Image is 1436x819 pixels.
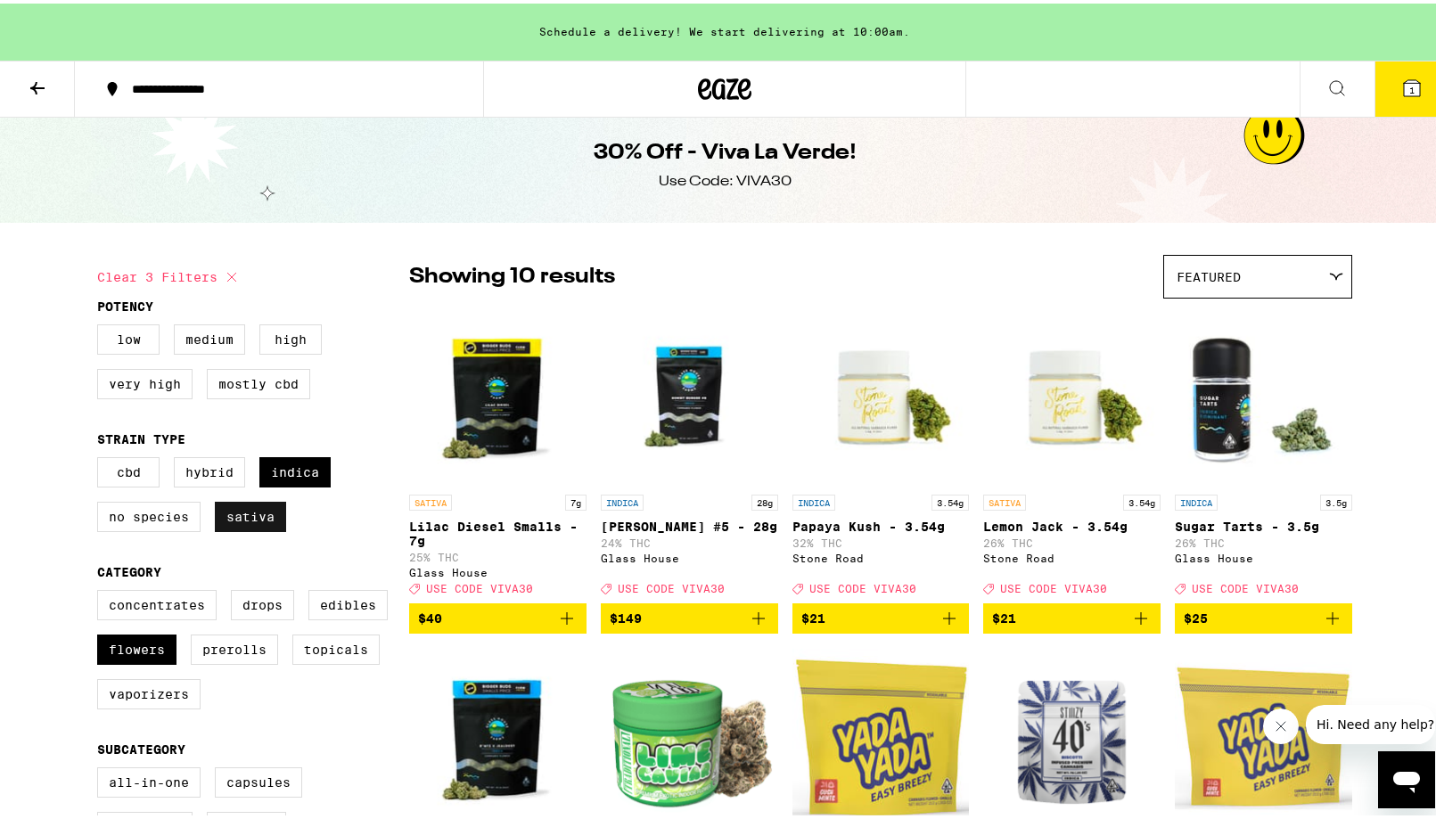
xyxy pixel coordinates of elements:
[659,168,792,188] div: Use Code: VIVA30
[792,304,970,600] a: Open page for Papaya Kush - 3.54g from Stone Road
[610,608,642,622] span: $149
[409,548,587,560] p: 25% THC
[97,365,193,396] label: Very High
[97,739,185,753] legend: Subcategory
[1175,304,1352,482] img: Glass House - Sugar Tarts - 3.5g
[409,516,587,545] p: Lilac Diesel Smalls - 7g
[601,600,778,630] button: Add to bag
[97,561,161,576] legend: Category
[792,549,970,561] div: Stone Road
[1175,534,1352,545] p: 26% THC
[231,586,294,617] label: Drops
[1175,491,1218,507] p: INDICA
[601,304,778,600] a: Open page for Donny Burger #5 - 28g from Glass House
[601,534,778,545] p: 24% THC
[983,549,1161,561] div: Stone Road
[191,631,278,661] label: Prerolls
[292,631,380,661] label: Topicals
[801,608,825,622] span: $21
[792,600,970,630] button: Add to bag
[601,549,778,561] div: Glass House
[409,258,615,289] p: Showing 10 results
[259,321,322,351] label: High
[601,304,778,482] img: Glass House - Donny Burger #5 - 28g
[565,491,587,507] p: 7g
[931,491,969,507] p: 3.54g
[601,516,778,530] p: [PERSON_NAME] #5 - 28g
[97,676,201,706] label: Vaporizers
[1184,608,1208,622] span: $25
[792,516,970,530] p: Papaya Kush - 3.54g
[97,586,217,617] label: Concentrates
[792,491,835,507] p: INDICA
[1175,304,1352,600] a: Open page for Sugar Tarts - 3.5g from Glass House
[97,321,160,351] label: Low
[792,304,970,482] img: Stone Road - Papaya Kush - 3.54g
[983,491,1026,507] p: SATIVA
[409,304,587,600] a: Open page for Lilac Diesel Smalls - 7g from Glass House
[97,251,242,296] button: Clear 3 filters
[983,304,1161,600] a: Open page for Lemon Jack - 3.54g from Stone Road
[409,563,587,575] div: Glass House
[426,579,533,591] span: USE CODE VIVA30
[992,608,1016,622] span: $21
[1378,748,1435,805] iframe: Button to launch messaging window
[792,534,970,545] p: 32% THC
[215,764,302,794] label: Capsules
[97,296,153,310] legend: Potency
[1192,579,1299,591] span: USE CODE VIVA30
[418,608,442,622] span: $40
[409,600,587,630] button: Add to bag
[983,534,1161,545] p: 26% THC
[594,135,857,165] h1: 30% Off - Viva La Verde!
[809,579,916,591] span: USE CODE VIVA30
[308,586,388,617] label: Edibles
[618,579,725,591] span: USE CODE VIVA30
[207,365,310,396] label: Mostly CBD
[215,498,286,528] label: Sativa
[1320,491,1352,507] p: 3.5g
[174,321,245,351] label: Medium
[97,764,201,794] label: All-In-One
[174,454,245,484] label: Hybrid
[1409,81,1415,92] span: 1
[97,498,201,528] label: No Species
[983,304,1161,482] img: Stone Road - Lemon Jack - 3.54g
[1177,266,1241,281] span: Featured
[97,454,160,484] label: CBD
[1175,600,1352,630] button: Add to bag
[1175,549,1352,561] div: Glass House
[1175,516,1352,530] p: Sugar Tarts - 3.5g
[409,304,587,482] img: Glass House - Lilac Diesel Smalls - 7g
[259,454,331,484] label: Indica
[1000,579,1107,591] span: USE CODE VIVA30
[1306,701,1435,741] iframe: Message from company
[751,491,778,507] p: 28g
[1123,491,1161,507] p: 3.54g
[1263,705,1299,741] iframe: Close message
[601,491,644,507] p: INDICA
[983,516,1161,530] p: Lemon Jack - 3.54g
[983,600,1161,630] button: Add to bag
[97,631,176,661] label: Flowers
[97,429,185,443] legend: Strain Type
[409,491,452,507] p: SATIVA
